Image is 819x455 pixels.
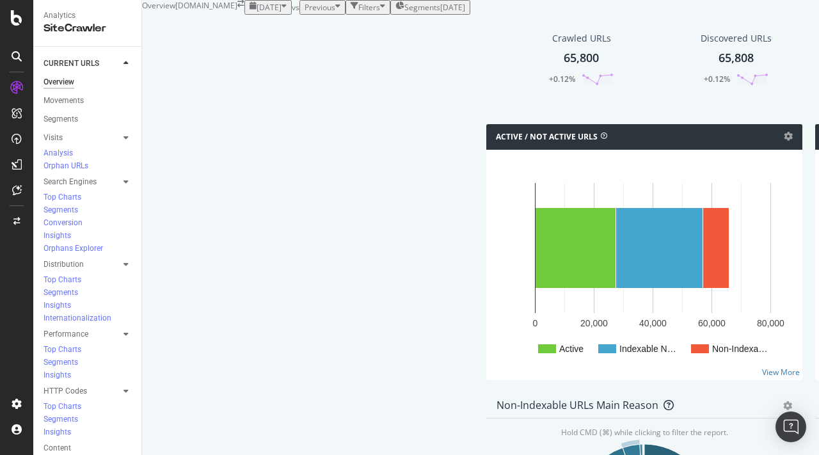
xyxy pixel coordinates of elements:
[44,175,97,189] div: Search Engines
[559,344,584,354] text: Active
[564,50,599,67] div: 65,800
[44,299,132,312] a: Insights
[44,344,81,355] div: Top Charts
[44,94,84,108] div: Movements
[775,411,806,442] div: Open Intercom Messenger
[44,113,78,126] div: Segments
[44,369,132,382] a: Insights
[44,274,132,287] a: Top Charts
[44,21,131,36] div: SiteCrawler
[44,328,88,341] div: Performance
[44,94,132,108] a: Movements
[533,318,538,328] text: 0
[44,160,132,173] a: Orphan URLs
[44,131,63,145] div: Visits
[701,32,772,45] div: Discovered URLs
[639,318,667,328] text: 40,000
[497,399,658,411] div: Non-Indexable URLs Main Reason
[44,275,81,285] div: Top Charts
[580,318,608,328] text: 20,000
[44,426,132,439] a: Insights
[44,385,87,398] div: HTTP Codes
[619,344,676,354] text: Indexable N…
[440,2,465,13] div: [DATE]
[719,50,754,67] div: 65,808
[698,318,726,328] text: 60,000
[44,287,132,299] a: Segments
[549,74,575,84] div: +0.12%
[305,2,335,13] span: Previous
[44,147,132,160] a: Analysis
[44,113,132,126] a: Segments
[44,258,120,271] a: Distribution
[712,344,767,354] text: Non-Indexa…
[44,10,131,21] div: Analytics
[44,217,132,230] a: Conversion
[496,131,598,143] h4: Active / Not Active URLs
[44,218,83,228] div: Conversion
[44,313,111,324] div: Internationalization
[44,312,124,325] a: Internationalization
[44,287,78,298] div: Segments
[44,57,120,70] a: CURRENT URLS
[44,442,71,455] div: Content
[44,258,84,271] div: Distribution
[44,230,132,243] a: Insights
[44,328,120,341] a: Performance
[44,370,71,381] div: Insights
[44,148,73,159] div: Analysis
[497,170,791,370] svg: A chart.
[44,413,132,426] a: Segments
[552,32,611,45] div: Crawled URLs
[757,318,784,328] text: 80,000
[44,401,132,413] a: Top Charts
[44,357,78,368] div: Segments
[292,2,299,13] span: vs
[44,175,120,189] a: Search Engines
[44,344,132,356] a: Top Charts
[44,230,71,241] div: Insights
[783,401,792,410] div: gear
[44,205,78,216] div: Segments
[44,414,78,425] div: Segments
[704,74,730,84] div: +0.12%
[784,132,793,141] i: Options
[44,76,74,89] div: Overview
[44,192,81,203] div: Top Charts
[404,2,440,13] span: Segments
[358,2,380,13] div: Filters
[44,76,132,89] a: Overview
[44,385,120,398] a: HTTP Codes
[44,300,71,311] div: Insights
[44,427,71,438] div: Insights
[44,243,132,255] a: Orphans Explorer
[257,2,282,13] span: 2025 Aug. 18th
[44,57,99,70] div: CURRENT URLS
[44,204,132,217] a: Segments
[44,401,81,412] div: Top Charts
[44,243,103,254] div: Orphans Explorer
[762,367,800,378] a: View More
[44,191,132,204] a: Top Charts
[44,442,132,455] a: Content
[44,356,132,369] a: Segments
[44,131,120,145] a: Visits
[44,161,88,172] div: Orphan URLs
